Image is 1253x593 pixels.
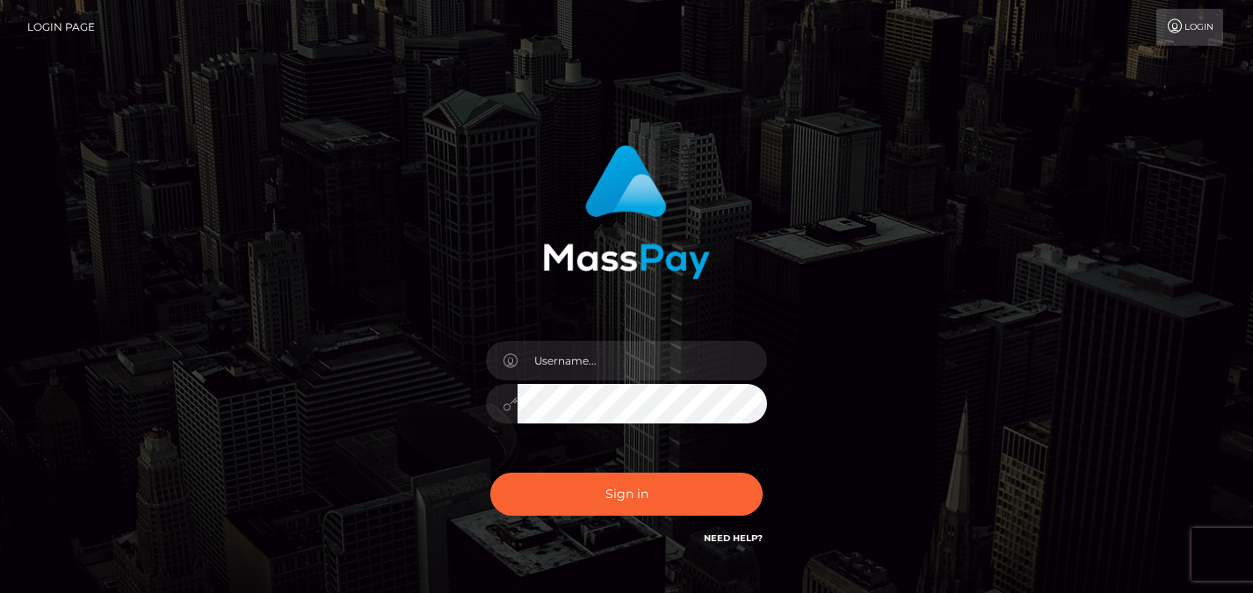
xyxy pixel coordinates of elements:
img: MassPay Login [543,145,710,279]
input: Username... [518,341,767,380]
a: Login Page [27,9,95,46]
button: Sign in [490,473,763,516]
a: Need Help? [704,532,763,544]
a: Login [1156,9,1223,46]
